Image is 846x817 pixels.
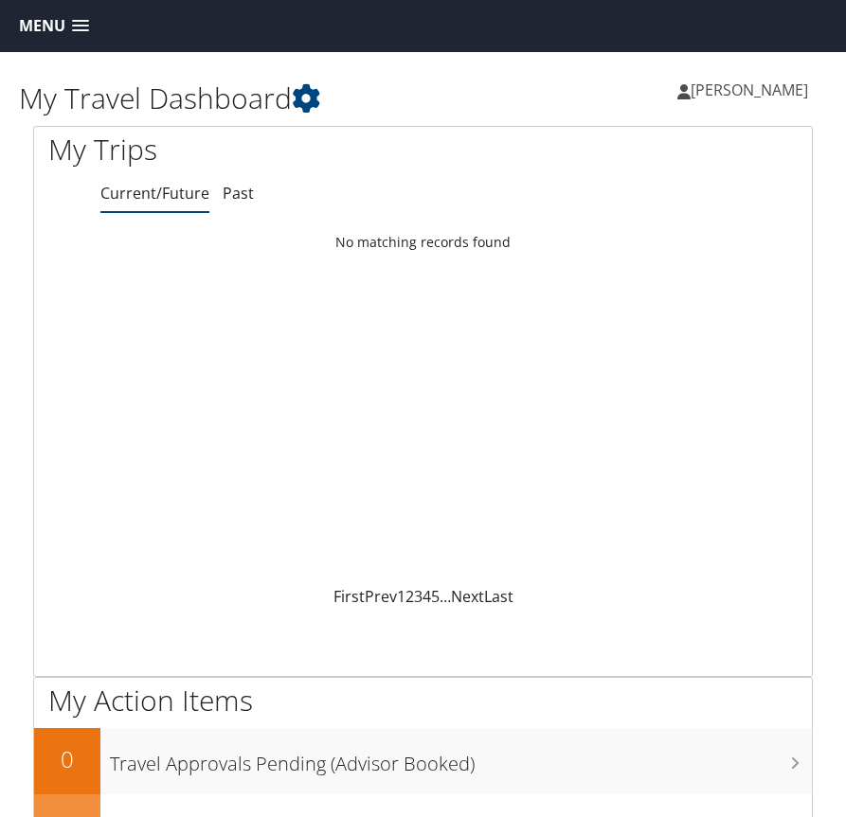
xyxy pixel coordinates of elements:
td: No matching records found [34,225,812,259]
span: … [440,586,451,607]
a: 2 [405,586,414,607]
a: 0Travel Approvals Pending (Advisor Booked) [34,728,812,794]
a: First [333,586,365,607]
a: Prev [365,586,397,607]
a: 5 [431,586,440,607]
a: 1 [397,586,405,607]
span: [PERSON_NAME] [691,80,808,100]
span: Menu [19,17,65,35]
a: 4 [423,586,431,607]
a: Past [223,183,254,204]
a: [PERSON_NAME] [677,62,827,118]
h1: My Travel Dashboard [19,79,423,118]
a: Next [451,586,484,607]
h1: My Action Items [34,681,812,720]
h1: My Trips [48,130,409,169]
a: Menu [9,10,99,42]
h3: Travel Approvals Pending (Advisor Booked) [110,741,812,777]
a: Last [484,586,513,607]
a: 3 [414,586,423,607]
a: Current/Future [100,183,209,204]
h2: 0 [34,743,100,775]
